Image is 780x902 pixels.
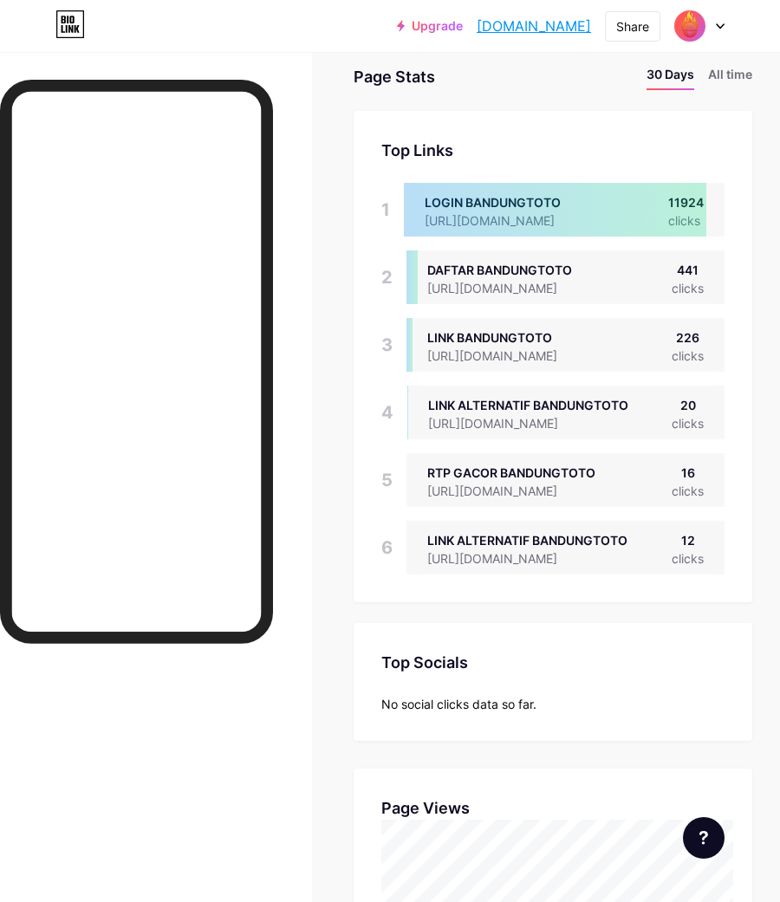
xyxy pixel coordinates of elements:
[672,414,704,432] div: clicks
[672,531,704,549] div: 12
[428,396,628,414] div: LINK ALTERNATIF BANDUNGTOTO
[427,328,585,347] div: LINK BANDUNGTOTO
[672,347,704,365] div: clicks
[477,16,591,36] a: [DOMAIN_NAME]
[647,65,694,90] li: 30 Days
[428,414,628,432] div: [URL][DOMAIN_NAME]
[381,695,725,713] div: No social clicks data so far.
[381,453,393,507] div: 5
[427,279,585,297] div: [URL][DOMAIN_NAME]
[672,261,704,279] div: 441
[381,651,725,674] div: Top Socials
[427,464,595,482] div: RTP GACOR BANDUNGTOTO
[397,19,463,33] a: Upgrade
[381,250,393,304] div: 2
[381,139,725,162] div: Top Links
[672,482,704,500] div: clicks
[381,386,393,439] div: 4
[672,549,704,568] div: clicks
[381,183,390,237] div: 1
[673,10,706,42] img: Bandung Banned
[354,65,435,90] div: Page Stats
[616,17,649,36] div: Share
[427,482,595,500] div: [URL][DOMAIN_NAME]
[427,531,627,549] div: LINK ALTERNATIF BANDUNGTOTO
[672,328,704,347] div: 226
[381,318,393,372] div: 3
[708,65,752,90] li: All time
[427,347,585,365] div: [URL][DOMAIN_NAME]
[427,261,585,279] div: DAFTAR BANDUNGTOTO
[381,796,725,820] div: Page Views
[427,549,627,568] div: [URL][DOMAIN_NAME]
[672,464,704,482] div: 16
[672,279,704,297] div: clicks
[381,521,393,574] div: 6
[672,396,704,414] div: 20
